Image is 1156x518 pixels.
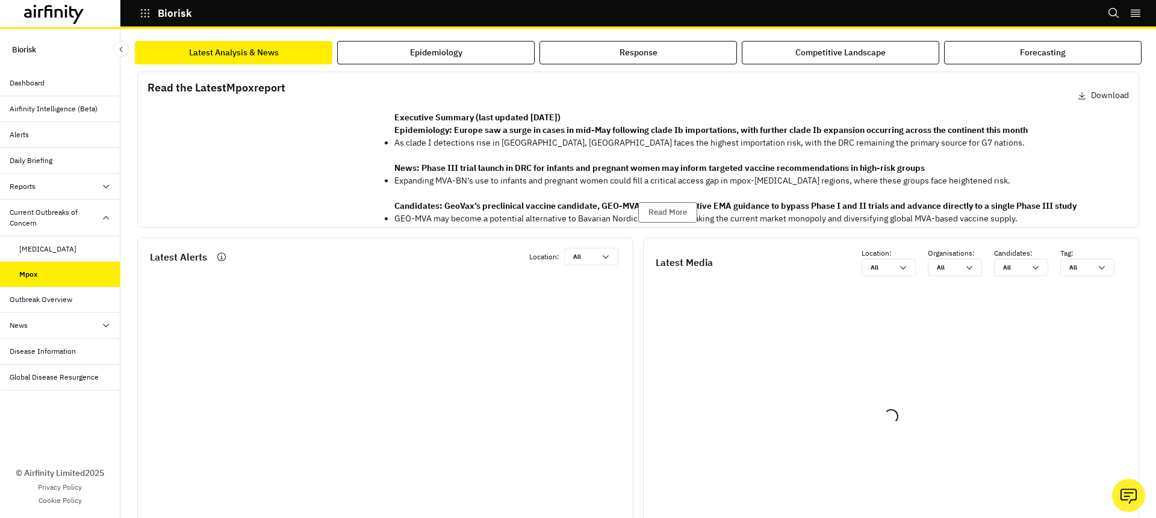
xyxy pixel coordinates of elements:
[1108,3,1120,23] button: Search
[10,181,36,192] div: Reports
[150,250,207,264] p: Latest Alerts
[862,248,928,259] p: Location :
[410,46,462,59] div: Epidemiology
[994,248,1060,259] p: Candidates :
[16,467,104,479] p: © Airfinity Limited 2025
[10,78,45,88] div: Dashboard
[656,255,713,270] p: Latest Media
[19,244,76,254] div: [MEDICAL_DATA]
[529,251,559,262] p: Location :
[158,8,192,19] p: Biorisk
[620,46,657,59] div: Response
[189,46,279,59] div: Latest Analysis & News
[10,294,72,305] div: Outbreak Overview
[394,212,1077,225] p: GEO-MVA may become a potential alternative to Bavarian Nordic’s MVA-BN, breaking the current mark...
[795,46,886,59] div: Competitive Landscape
[1020,46,1066,59] div: Forecasting
[10,207,101,229] div: Current Outbreaks of Concern
[394,125,1028,135] strong: Epidemiology: Europe saw a surge in cases in mid-May following clade Ib importations, with furthe...
[558,112,561,123] strong: )
[148,79,285,96] p: Read the Latest Mpox report
[12,39,36,61] p: Biorisk
[394,137,1077,149] p: As clade I detections rise in [GEOGRAPHIC_DATA], [GEOGRAPHIC_DATA] faces the highest importation ...
[10,155,52,166] div: Daily Briefing
[10,346,76,357] div: Disease Information
[39,495,82,506] a: Cookie Policy
[1091,89,1129,102] p: Download
[394,112,558,123] strong: Executive Summary (last updated [DATE]
[394,162,925,173] strong: News: Phase III trial launch in DRC for infants and pregnant women may inform targeted vaccine re...
[113,42,129,57] button: Close Sidebar
[38,482,82,493] a: Privacy Policy
[140,3,192,23] button: Biorisk
[19,269,38,280] div: Mpox
[638,202,697,223] button: Read More
[928,248,994,259] p: Organisations :
[394,200,1077,211] strong: Candidates: GeoVax’s preclinical vaccine candidate, GEO-MVA, receives positive EMA guidance to by...
[10,103,98,114] div: Airfinity Intelligence (Beta)
[10,129,29,140] div: Alerts
[394,174,1077,187] p: Expanding MVA-BN's use to infants and pregnant women could fill a critical access gap in mpox-[ME...
[1112,479,1145,512] button: Ask our analysts
[148,208,370,222] p: Click on the image to open the report
[10,320,28,331] div: News
[1060,248,1126,259] p: Tag :
[10,372,99,383] div: Global Disease Resurgence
